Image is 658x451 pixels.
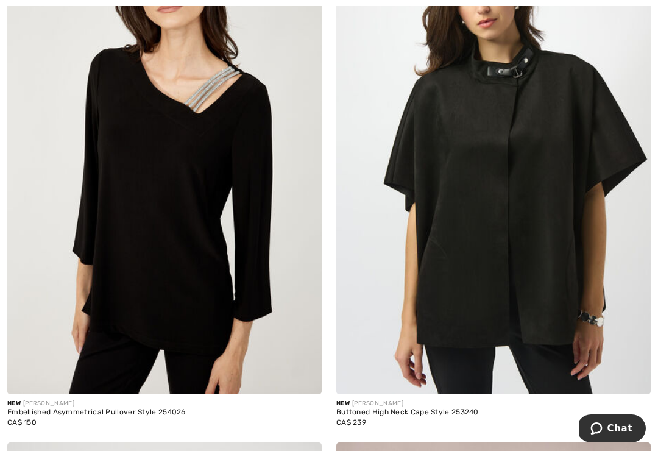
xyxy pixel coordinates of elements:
span: CA$ 239 [336,418,366,427]
span: CA$ 150 [7,418,37,427]
iframe: Opens a widget where you can chat to one of our agents [579,414,646,445]
div: Buttoned High Neck Cape Style 253240 [336,408,651,417]
span: New [7,400,21,407]
div: [PERSON_NAME] [7,399,322,408]
div: [PERSON_NAME] [336,399,651,408]
span: New [336,400,350,407]
div: Embellished Asymmetrical Pullover Style 254026 [7,408,322,417]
